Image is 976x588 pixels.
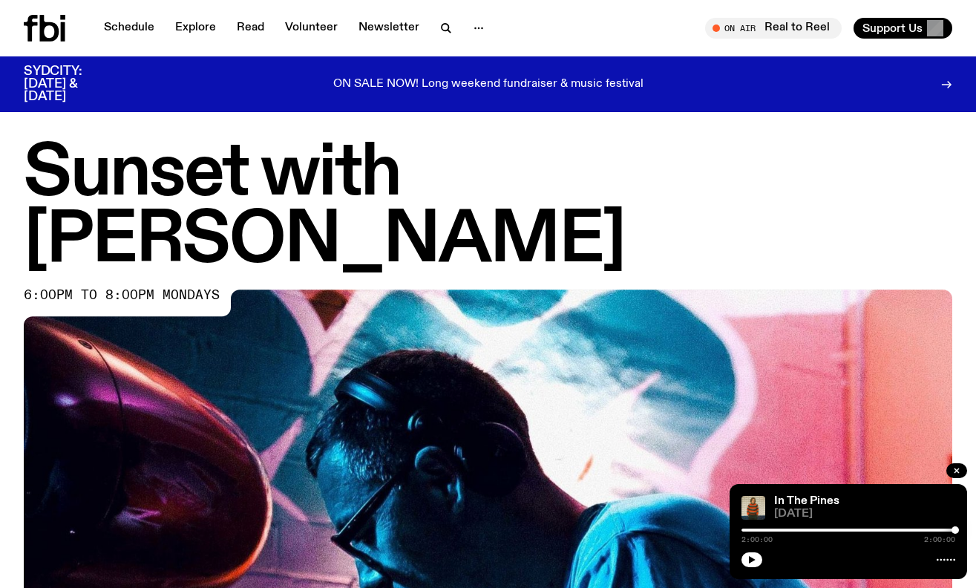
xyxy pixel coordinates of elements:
button: On AirReal to Reel [705,18,842,39]
a: Read [228,18,273,39]
a: In The Pines [774,495,839,507]
span: 2:00:00 [741,536,773,543]
span: Support Us [862,22,923,35]
a: Newsletter [350,18,428,39]
a: Schedule [95,18,163,39]
span: 2:00:00 [924,536,955,543]
h3: SYDCITY: [DATE] & [DATE] [24,65,119,103]
a: Volunteer [276,18,347,39]
button: Support Us [854,18,952,39]
p: ON SALE NOW! Long weekend fundraiser & music festival [333,78,643,91]
h1: Sunset with [PERSON_NAME] [24,141,952,275]
span: [DATE] [774,509,955,520]
a: Explore [166,18,225,39]
span: 6:00pm to 8:00pm mondays [24,290,220,301]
